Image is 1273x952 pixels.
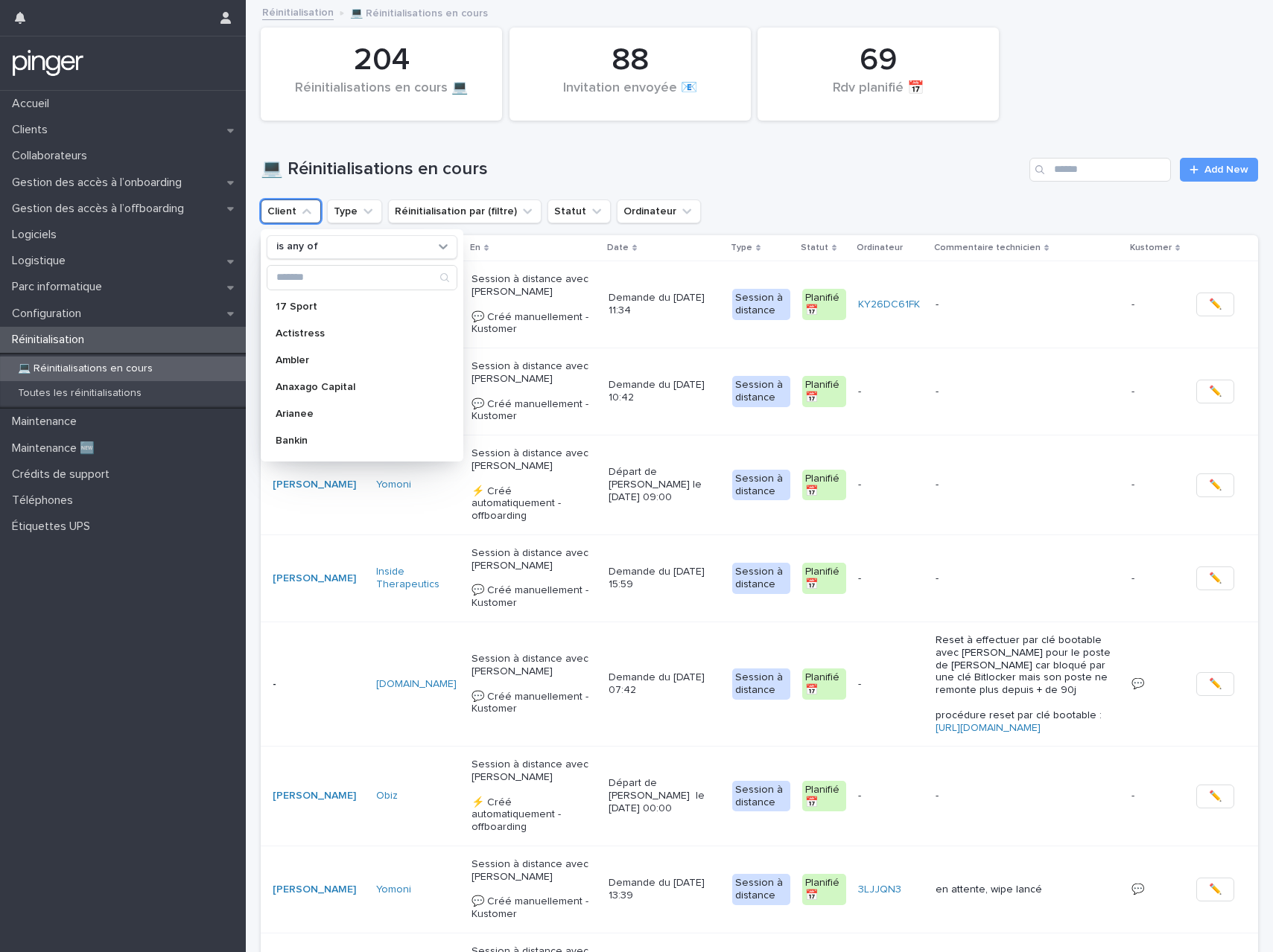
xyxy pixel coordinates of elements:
[376,566,460,591] a: Inside Therapeutics
[1196,878,1234,901] button: ✏️
[1209,882,1222,897] span: ✏️
[470,240,480,256] p: En
[6,254,77,268] p: Logistique
[261,534,1258,622] tr: [PERSON_NAME] Inside Therapeutics Session à distance avec [PERSON_NAME] 💬​ Créé manuellement - Ku...
[261,846,1258,933] tr: [PERSON_NAME] Yomoni Session à distance avec [PERSON_NAME] 💬​ Créé manuellement - KustomerDemande...
[802,781,846,812] div: Planifié 📅
[1196,672,1234,696] button: ✏️
[286,42,477,79] div: 204
[1131,679,1144,689] a: 💬
[547,199,611,223] button: Statut
[472,273,597,336] p: Session à distance avec [PERSON_NAME] 💬​ Créé manuellement - Kustomer
[276,301,434,312] p: 17 Sport
[732,874,790,905] div: Session à distance
[1209,478,1222,493] span: ✏️
[802,470,846,501] div: Planifié 📅
[732,289,790,320] div: Session à distance
[617,199,701,223] button: Ordinateur
[858,678,924,691] p: -
[1209,384,1222,399] span: ✏️
[376,790,398,802] a: Obiz
[273,790,356,802] a: [PERSON_NAME]
[732,470,790,501] div: Session à distance
[858,884,901,896] a: 3LJJQN3
[261,747,1258,846] tr: [PERSON_NAME] Obiz Session à distance avec [PERSON_NAME] ⚡ Créé automatiquement - offboardingDépa...
[1131,884,1144,895] a: 💬
[12,48,84,78] img: mTgBEunGTSyRkCgitkcU
[276,355,434,365] p: Ambler
[1131,787,1137,802] p: -
[261,348,1258,435] tr: Philippine Pelluet Hublo Session à distance avec [PERSON_NAME] 💬​ Créé manuellement - KustomerDem...
[1131,295,1137,311] p: -
[609,466,721,503] p: Départ de [PERSON_NAME] le [DATE] 09:00
[261,159,1023,180] h1: 💻 Réinitialisations en cours
[273,479,356,491] a: [PERSON_NAME]
[783,80,974,112] div: Rdv planifié 📅
[6,176,194,190] p: Gestion des accès à l’onboarding
[802,668,846,700] div: Planifié 📅
[934,240,1041,256] p: Commentaire technicien
[6,441,107,456] p: Maintenance 🆕
[1196,566,1234,590] button: ✏️
[273,884,356,896] a: [PERSON_NAME]
[802,874,846,905] div: Planifié 📅
[783,42,974,79] div: 69
[6,149,99,163] p: Collaborateurs
[1180,158,1258,182] a: Add New
[1029,158,1171,182] input: Search
[472,858,597,921] p: Session à distance avec [PERSON_NAME] 💬​ Créé manuellement - Kustomer
[273,572,356,585] a: [PERSON_NAME]
[6,387,153,400] p: Toutes les réinitialisations
[1130,240,1172,256] p: Kustomer
[936,884,1120,896] p: en attente, wipe lancé
[732,563,790,594] div: Session à distance
[6,307,93,321] p: Configuration
[1204,164,1248,175] span: Add New
[1131,383,1137,398] p: -
[261,435,1258,535] tr: [PERSON_NAME] Yomoni Session à distance avec [PERSON_NAME] ⚡ Créé automatiquement - offboardingDé...
[286,80,477,112] div: Réinitialisations en cours 💻
[609,379,721,404] p: Demande du [DATE] 10:42
[609,877,721,902] p: Demande du [DATE] 13:39
[376,479,411,491] a: Yomoni
[802,376,846,407] div: Planifié 📅
[1209,571,1222,586] span: ✏️
[609,777,721,814] p: Départ de [PERSON_NAME] le [DATE] 00:00
[472,547,597,610] p: Session à distance avec [PERSON_NAME] 💬​ Créé manuellement - Kustomer
[858,572,924,585] p: -
[858,790,924,802] p: -
[1196,473,1234,497] button: ✏️
[858,386,924,398] p: -
[535,42,726,79] div: 88
[936,298,1120,311] p: -
[267,265,457,290] div: Search
[1131,569,1137,585] p: -
[609,566,721,591] p: Demande du [DATE] 15:59
[1196,380,1234,403] button: ✏️
[261,261,1258,348] tr: [PERSON_NAME] Karos Session à distance avec [PERSON_NAME] 💬​ Créé manuellement - KustomerDemande ...
[1209,677,1222,691] span: ✏️
[609,671,721,697] p: Demande du [DATE] 07:42
[472,360,597,423] p: Session à distance avec [PERSON_NAME] 💬​ Créé manuellement - Kustomer
[388,199,542,223] button: Réinitialisation par (filtre)
[1131,476,1137,491] p: -
[607,240,629,256] p: Date
[936,386,1120,398] p: -
[1209,789,1222,804] span: ✏️
[936,572,1120,585] p: -
[732,781,790,812] div: Session à distance
[6,228,69,242] p: Logiciels
[936,790,1120,802] p: -
[472,447,597,523] p: Session à distance avec [PERSON_NAME] ⚡ Créé automatiquement - offboarding
[535,80,726,112] div: Invitation envoyée 📧
[801,240,828,256] p: Statut
[6,202,196,216] p: Gestion des accès à l’offboarding
[858,479,924,491] p: -
[6,493,85,508] p: Téléphones
[273,678,364,691] p: -
[261,622,1258,746] tr: -[DOMAIN_NAME] Session à distance avec [PERSON_NAME] 💬​ Créé manuellement - KustomerDemande du [D...
[472,758,597,834] p: Session à distance avec [PERSON_NAME] ⚡ Créé automatiquement - offboarding
[6,467,121,482] p: Crédits de support
[276,409,434,419] p: Arianee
